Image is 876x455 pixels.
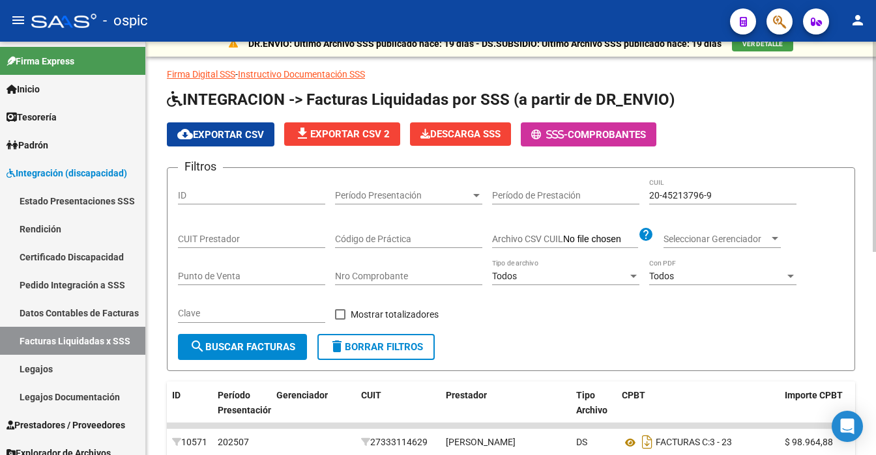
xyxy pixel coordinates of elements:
[238,69,365,79] a: Instructivo Documentación SSS
[7,82,40,96] span: Inicio
[785,390,843,400] span: Importe CPBT
[492,271,517,281] span: Todos
[172,390,181,400] span: ID
[356,381,441,439] datatable-header-cell: CUIT
[832,411,863,442] div: Open Intercom Messenger
[531,129,568,141] span: -
[103,7,148,35] span: - ospic
[329,341,423,353] span: Borrar Filtros
[492,234,563,244] span: Archivo CSV CUIL
[780,381,858,439] datatable-header-cell: Importe CPBT
[190,341,295,353] span: Buscar Facturas
[420,128,501,140] span: Descarga SSS
[785,437,833,447] span: $ 98.964,88
[7,166,127,180] span: Integración (discapacidad)
[276,390,328,400] span: Gerenciador
[7,418,125,432] span: Prestadores / Proveedores
[649,271,674,281] span: Todos
[850,12,866,28] mat-icon: person
[284,122,400,146] button: Exportar CSV 2
[172,435,207,450] div: 10571
[576,390,607,415] span: Tipo Archivo
[329,338,345,354] mat-icon: delete
[177,126,193,142] mat-icon: cloud_download
[248,36,722,51] p: DR.ENVIO: Último Archivo SSS publicado hace: 19 días - DS.SUBSIDIO: Último Archivo SSS publicado ...
[622,390,645,400] span: CPBT
[7,54,74,68] span: Firma Express
[178,334,307,360] button: Buscar Facturas
[521,122,656,146] button: -Comprobantes
[317,334,435,360] button: Borrar Filtros
[361,435,435,450] div: 27333114629
[639,432,656,452] i: Descargar documento
[571,381,617,439] datatable-header-cell: Tipo Archivo
[656,437,710,448] span: FACTURAS C:
[410,122,511,146] button: Descarga SSS
[167,122,274,146] button: Exportar CSV
[167,90,675,109] span: INTEGRACION -> Facturas Liquidadas por SSS (a partir de DR_ENVIO)
[742,40,783,48] span: VER DETALLE
[361,390,381,400] span: CUIT
[167,69,235,79] a: Firma Digital SSS
[446,435,516,450] div: [PERSON_NAME]
[622,432,774,452] div: 3 - 23
[617,381,780,439] datatable-header-cell: CPBT
[190,338,205,354] mat-icon: search
[638,227,654,242] mat-icon: help
[7,138,48,152] span: Padrón
[732,37,793,51] button: VER DETALLE
[563,234,638,245] input: Archivo CSV CUIL
[568,129,646,141] span: Comprobantes
[10,12,26,28] mat-icon: menu
[271,381,356,439] datatable-header-cell: Gerenciador
[177,129,264,141] span: Exportar CSV
[212,381,271,439] datatable-header-cell: Período Presentación
[167,67,855,81] p: -
[178,158,223,176] h3: Filtros
[664,234,769,245] span: Seleccionar Gerenciador
[218,437,249,447] span: 202507
[167,381,212,439] datatable-header-cell: ID
[295,126,310,141] mat-icon: file_download
[351,307,439,322] span: Mostrar totalizadores
[335,190,471,201] span: Período Presentación
[576,437,587,447] span: DS
[295,128,390,140] span: Exportar CSV 2
[446,390,487,400] span: Prestador
[441,381,571,439] datatable-header-cell: Prestador
[7,110,57,124] span: Tesorería
[218,390,273,415] span: Período Presentación
[410,122,511,146] app-download-masive: Descarga masiva de comprobantes (adjuntos)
